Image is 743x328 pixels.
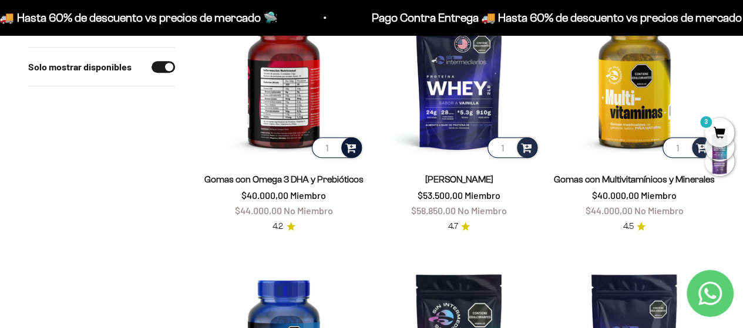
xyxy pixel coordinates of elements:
a: [PERSON_NAME] [425,174,493,184]
a: 4.24.2 de 5.0 estrellas [273,220,295,233]
a: 4.74.7 de 5.0 estrellas [448,220,470,233]
span: 4.2 [273,220,283,233]
a: Gomas con Multivitamínicos y Minerales [554,174,715,184]
span: $44.000,00 [235,205,282,216]
span: $40.000,00 [592,190,639,201]
span: Miembro [641,190,677,201]
a: Gomas con Omega 3 DHA y Prebióticos [204,174,364,184]
a: 4.54.5 de 5.0 estrellas [623,220,645,233]
span: $44.000,00 [585,205,632,216]
label: Solo mostrar disponibles [28,59,132,75]
span: $58.850,00 [411,205,456,216]
span: No Miembro [458,205,507,216]
span: 4.7 [448,220,458,233]
span: $40.000,00 [241,190,288,201]
span: No Miembro [634,205,683,216]
a: 3 [705,127,734,140]
span: $53.500,00 [418,190,463,201]
span: Miembro [465,190,500,201]
span: Miembro [290,190,326,201]
span: 4.5 [623,220,633,233]
mark: 3 [699,115,713,129]
span: No Miembro [284,205,333,216]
